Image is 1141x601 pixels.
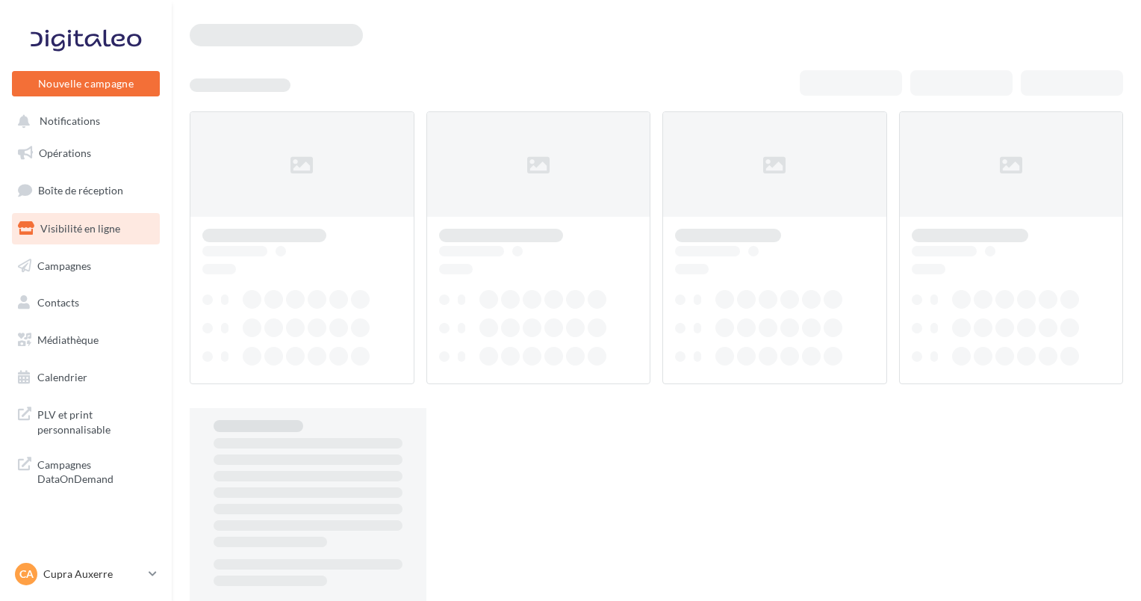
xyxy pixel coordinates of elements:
p: Cupra Auxerre [43,567,143,582]
a: Visibilité en ligne [9,213,163,244]
a: Campagnes DataOnDemand [9,449,163,493]
button: Nouvelle campagne [12,71,160,96]
span: CA [19,567,34,582]
span: Notifications [40,115,100,128]
a: PLV et print personnalisable [9,398,163,443]
span: PLV et print personnalisable [37,404,154,437]
span: Campagnes DataOnDemand [37,454,154,487]
span: Visibilité en ligne [40,222,120,235]
span: Opérations [39,147,91,159]
a: Médiathèque [9,324,163,356]
a: Campagnes [9,250,163,282]
span: Boîte de réception [38,184,123,197]
span: Contacts [37,296,79,309]
a: CA Cupra Auxerre [12,560,160,588]
a: Contacts [9,287,163,318]
span: Calendrier [37,371,87,383]
a: Boîte de réception [9,174,163,206]
span: Campagnes [37,259,91,271]
a: Calendrier [9,362,163,393]
a: Opérations [9,138,163,169]
span: Médiathèque [37,333,99,346]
